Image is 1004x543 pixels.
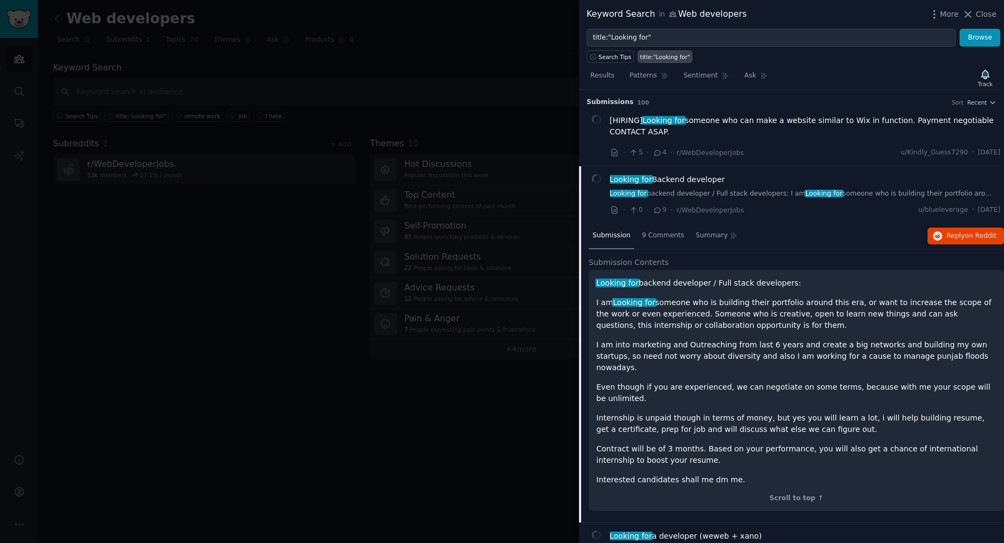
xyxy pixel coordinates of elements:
button: Close [962,9,996,20]
span: Results [590,71,614,81]
span: · [647,204,649,216]
span: Looking for [642,116,686,125]
span: · [671,147,673,158]
div: Keyword Search Web developers [587,8,747,21]
span: Close [976,9,996,20]
span: [HIRING] someone who can make a website similar to Wix in function. Payment negotiable CONTACT ASAP. [610,115,1001,138]
a: Looking forBackend developer [610,174,725,185]
span: 4 [653,148,666,158]
span: a developer (weweb + xano) [610,531,762,542]
div: Scroll to top ↑ [596,494,996,503]
a: Looking fora developer (weweb + xano) [610,531,762,542]
span: More [940,9,959,20]
span: Submission Contents [589,257,669,268]
span: Submission s [587,98,634,107]
span: 5 [629,148,642,158]
span: Search Tips [598,53,632,61]
span: Backend developer [610,174,725,185]
button: Replyon Reddit [928,228,1004,245]
a: title:"Looking for" [638,50,692,63]
p: I am into marketing and Outreaching from last 6 years and create a big networks and building my o... [596,339,996,373]
span: Sentiment [684,71,718,81]
button: More [929,9,959,20]
span: Reply [947,231,996,241]
span: · [623,147,625,158]
span: Patterns [629,71,657,81]
span: · [972,205,974,215]
div: Sort [952,99,964,106]
p: Internship is unpaid though in terms of money, but yes you will learn a lot, i will help building... [596,412,996,435]
span: · [647,147,649,158]
span: r/WebDeveloperJobs [677,149,744,157]
span: u/blueleverage [918,205,968,215]
p: Interested candidates shall me dm me. [596,474,996,486]
span: Looking for [609,175,653,184]
span: [DATE] [978,148,1000,158]
span: 100 [638,99,649,106]
span: Summary [696,231,728,241]
span: · [623,204,625,216]
a: Looking forbackend developer / Full stack developers: I amLooking forsomeone who is building thei... [610,189,1001,199]
div: title:"Looking for" [640,53,690,61]
p: backend developer / Full stack developers: [596,277,996,289]
button: Track [974,67,996,89]
span: u/Kindly_Guess7290 [900,148,968,158]
button: Browse [960,29,1000,47]
a: [HIRING]Looking forsomeone who can make a website similar to Wix in function. Payment negotiable ... [610,115,1001,138]
span: r/WebDeveloperJobs [677,206,744,214]
span: Looking for [595,279,640,287]
span: Recent [967,99,987,106]
p: I am someone who is building their portfolio around this era, or want to increase the scope of th... [596,297,996,331]
a: Patterns [626,67,672,89]
button: Recent [967,99,996,106]
span: [DATE] [978,205,1000,215]
button: Search Tips [587,50,634,63]
input: Try a keyword related to your business [587,29,956,47]
span: on Reddit [965,232,996,240]
div: Track [978,80,993,88]
span: Looking for [612,298,657,307]
a: Results [587,67,618,89]
a: Ask [741,67,771,89]
span: Looking for [609,190,648,197]
p: Contract will be of 3 months. Based on your performance, you will also get a chance of internatio... [596,443,996,466]
span: 0 [629,205,642,215]
span: Looking for [609,532,653,540]
span: Submission [593,231,630,241]
span: Looking for [805,190,844,197]
span: Ask [744,71,756,81]
span: in [659,10,665,20]
span: 9 Comments [642,231,684,241]
span: · [671,204,673,216]
span: · [972,148,974,158]
a: Sentiment [680,67,733,89]
p: Even though if you are experienced, we can negotiate on some terms, because with me your scope wi... [596,382,996,404]
span: 9 [653,205,666,215]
